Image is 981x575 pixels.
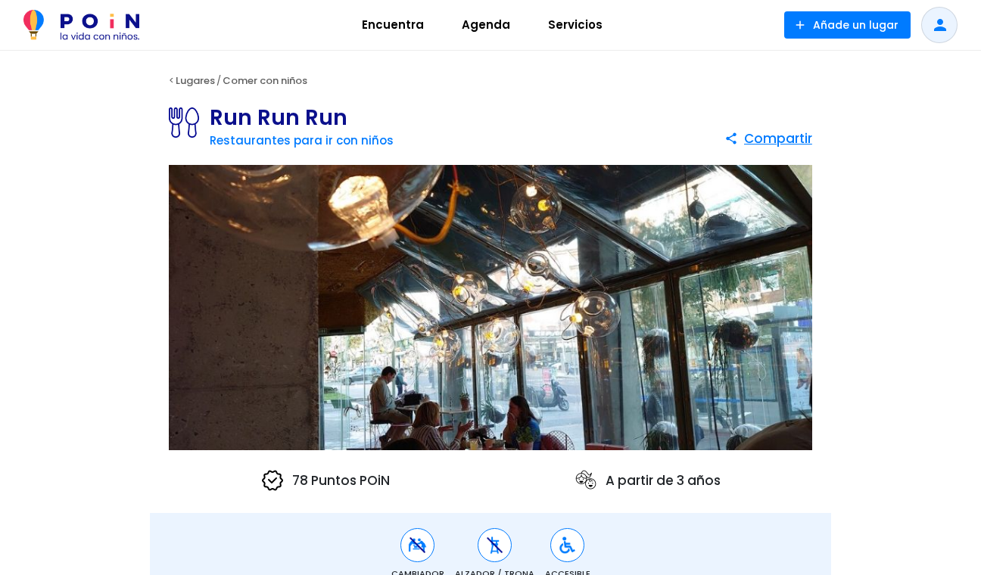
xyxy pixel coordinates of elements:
[23,10,139,40] img: POiN
[574,468,598,493] img: ages icon
[343,7,443,43] a: Encuentra
[210,132,394,148] a: Restaurantes para ir con niños
[176,73,215,88] a: Lugares
[724,125,812,152] button: Compartir
[529,7,621,43] a: Servicios
[485,536,504,555] img: Alzador / Trona
[210,107,394,129] h1: Run Run Run
[784,11,911,39] button: Añade un lugar
[574,468,721,493] p: A partir de 3 años
[541,13,609,37] span: Servicios
[169,107,210,138] img: Restaurantes para ir con niños
[355,13,431,37] span: Encuentra
[169,165,812,451] img: Run Run Run
[443,7,529,43] a: Agenda
[223,73,307,88] a: Comer con niños
[455,13,517,37] span: Agenda
[260,468,390,493] p: 78 Puntos POiN
[150,70,831,92] div: < /
[558,536,577,555] img: Accesible
[260,468,285,493] img: verified icon
[408,536,427,555] img: Cambiador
